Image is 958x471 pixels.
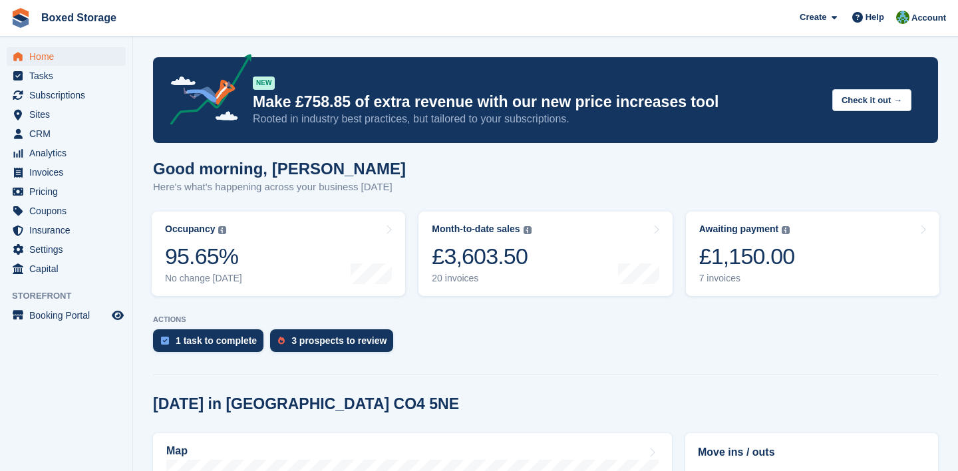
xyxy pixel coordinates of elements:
[699,243,795,270] div: £1,150.00
[153,329,270,359] a: 1 task to complete
[29,259,109,278] span: Capital
[29,306,109,325] span: Booking Portal
[159,54,252,130] img: price-adjustments-announcement-icon-8257ccfd72463d97f412b2fc003d46551f7dbcb40ab6d574587a9cd5c0d94...
[896,11,909,24] img: Tobias Butler
[7,144,126,162] a: menu
[165,224,215,235] div: Occupancy
[7,67,126,85] a: menu
[418,212,672,296] a: Month-to-date sales £3,603.50 20 invoices
[29,182,109,201] span: Pricing
[29,240,109,259] span: Settings
[153,315,938,324] p: ACTIONS
[698,444,925,460] h2: Move ins / outs
[7,306,126,325] a: menu
[7,202,126,220] a: menu
[176,335,257,346] div: 1 task to complete
[866,11,884,24] span: Help
[166,445,188,457] h2: Map
[7,124,126,143] a: menu
[161,337,169,345] img: task-75834270c22a3079a89374b754ae025e5fb1db73e45f91037f5363f120a921f8.svg
[165,243,242,270] div: 95.65%
[29,105,109,124] span: Sites
[7,86,126,104] a: menu
[11,8,31,28] img: stora-icon-8386f47178a22dfd0bd8f6a31ec36ba5ce8667c1dd55bd0f319d3a0aa187defe.svg
[153,180,406,195] p: Here's what's happening across your business [DATE]
[699,273,795,284] div: 7 invoices
[29,47,109,66] span: Home
[253,92,822,112] p: Make £758.85 of extra revenue with our new price increases tool
[29,202,109,220] span: Coupons
[152,212,405,296] a: Occupancy 95.65% No change [DATE]
[29,163,109,182] span: Invoices
[218,226,226,234] img: icon-info-grey-7440780725fd019a000dd9b08b2336e03edf1995a4989e88bcd33f0948082b44.svg
[7,259,126,278] a: menu
[29,144,109,162] span: Analytics
[7,221,126,239] a: menu
[12,289,132,303] span: Storefront
[29,124,109,143] span: CRM
[110,307,126,323] a: Preview store
[36,7,122,29] a: Boxed Storage
[153,160,406,178] h1: Good morning, [PERSON_NAME]
[432,224,520,235] div: Month-to-date sales
[291,335,387,346] div: 3 prospects to review
[278,337,285,345] img: prospect-51fa495bee0391a8d652442698ab0144808aea92771e9ea1ae160a38d050c398.svg
[29,221,109,239] span: Insurance
[524,226,532,234] img: icon-info-grey-7440780725fd019a000dd9b08b2336e03edf1995a4989e88bcd33f0948082b44.svg
[432,243,531,270] div: £3,603.50
[699,224,779,235] div: Awaiting payment
[911,11,946,25] span: Account
[29,67,109,85] span: Tasks
[686,212,939,296] a: Awaiting payment £1,150.00 7 invoices
[782,226,790,234] img: icon-info-grey-7440780725fd019a000dd9b08b2336e03edf1995a4989e88bcd33f0948082b44.svg
[253,112,822,126] p: Rooted in industry best practices, but tailored to your subscriptions.
[165,273,242,284] div: No change [DATE]
[7,240,126,259] a: menu
[29,86,109,104] span: Subscriptions
[800,11,826,24] span: Create
[253,77,275,90] div: NEW
[432,273,531,284] div: 20 invoices
[270,329,400,359] a: 3 prospects to review
[832,89,911,111] button: Check it out →
[7,105,126,124] a: menu
[153,395,459,413] h2: [DATE] in [GEOGRAPHIC_DATA] CO4 5NE
[7,163,126,182] a: menu
[7,47,126,66] a: menu
[7,182,126,201] a: menu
